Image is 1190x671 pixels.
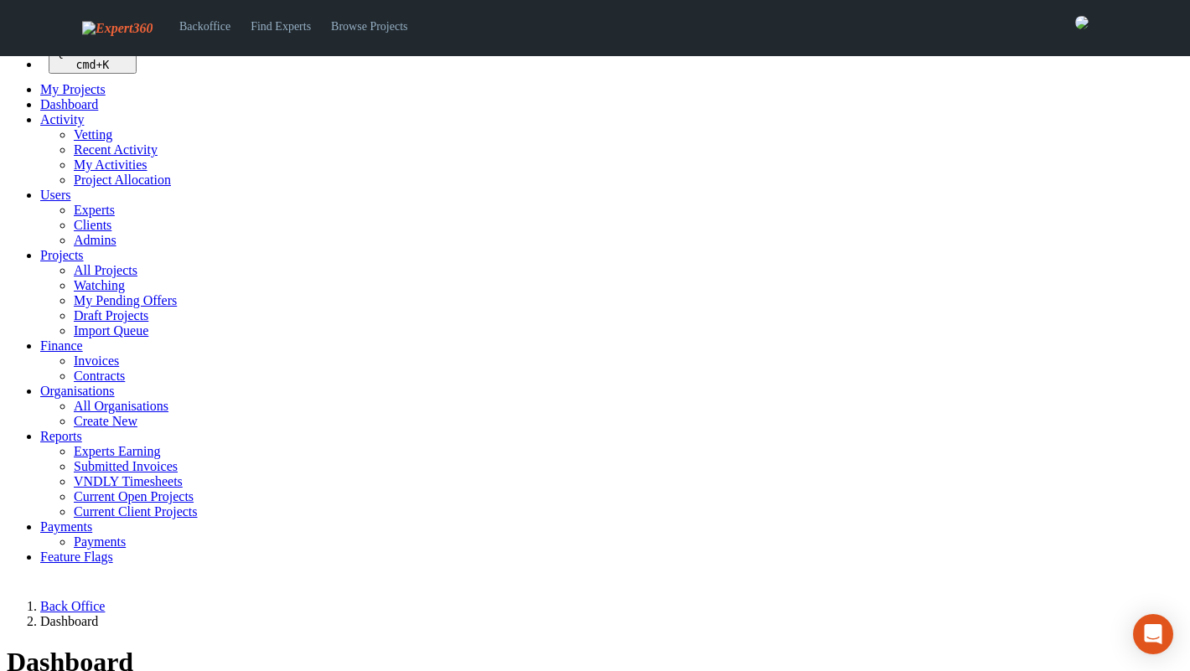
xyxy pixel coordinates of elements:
a: All Projects [74,263,137,277]
a: Invoices [74,354,119,368]
kbd: K [102,59,109,71]
a: Projects [40,248,84,262]
a: Experts [74,203,115,217]
a: Organisations [40,384,115,398]
a: VNDLY Timesheets [74,474,183,488]
a: Submitted Invoices [74,459,178,473]
a: Experts Earning [74,444,161,458]
a: My Activities [74,157,147,172]
a: Finance [40,338,83,353]
kbd: cmd [75,59,96,71]
a: Back Office [40,599,105,613]
img: 0421c9a1-ac87-4857-a63f-b59ed7722763-normal.jpeg [1075,16,1089,29]
a: Draft Projects [74,308,148,323]
a: Contracts [74,369,125,383]
a: All Organisations [74,399,168,413]
li: Dashboard [40,614,1183,629]
a: Recent Activity [74,142,158,157]
a: Current Open Projects [74,489,194,503]
button: Quick search... cmd+K [49,44,137,74]
a: Create New [74,414,137,428]
a: Feature Flags [40,550,113,564]
a: Current Client Projects [74,504,198,519]
a: Reports [40,429,82,443]
a: Project Allocation [74,173,171,187]
a: Dashboard [40,97,98,111]
a: Activity [40,112,84,126]
a: Clients [74,218,111,232]
a: Watching [74,278,125,292]
a: My Projects [40,82,106,96]
a: Payments [40,519,92,534]
a: Import Queue [74,323,148,338]
div: Open Intercom Messenger [1133,614,1173,654]
a: Payments [74,534,126,549]
a: Admins [74,233,116,247]
div: + [55,59,130,71]
a: Users [40,188,70,202]
img: Expert360 [82,21,153,36]
a: Vetting [74,127,112,142]
a: My Pending Offers [74,293,177,307]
